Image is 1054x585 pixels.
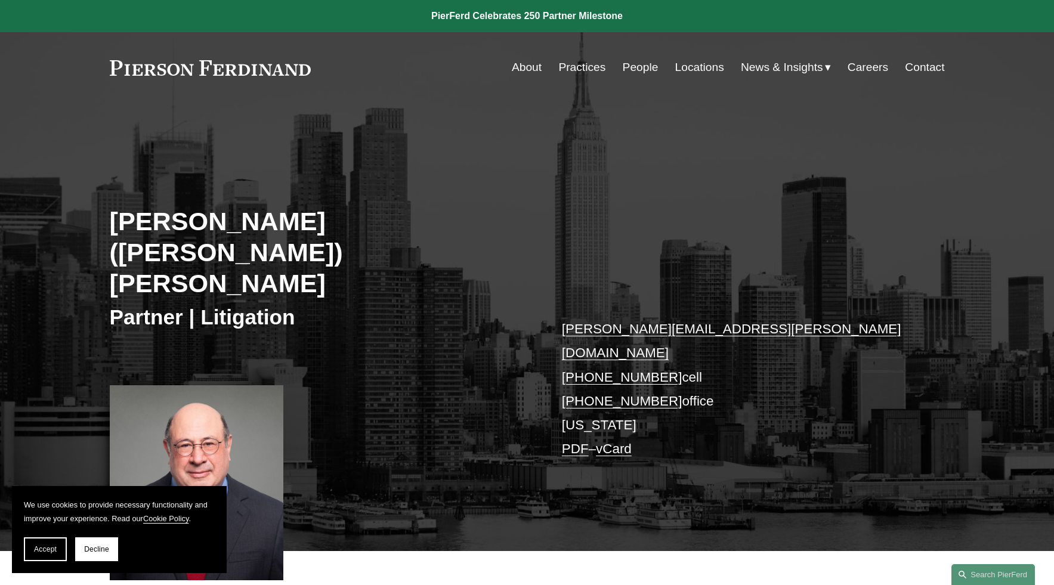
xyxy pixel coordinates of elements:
span: News & Insights [741,57,823,78]
a: Practices [558,56,605,79]
a: [PERSON_NAME][EMAIL_ADDRESS][PERSON_NAME][DOMAIN_NAME] [562,321,901,360]
a: Careers [848,56,888,79]
a: [PHONE_NUMBER] [562,394,682,408]
button: Accept [24,537,67,561]
h3: Partner | Litigation [110,304,527,330]
span: Decline [84,545,109,553]
h2: [PERSON_NAME] ([PERSON_NAME]) [PERSON_NAME] [110,206,527,299]
a: Contact [905,56,944,79]
a: Search this site [951,564,1035,585]
span: Accept [34,545,57,553]
p: We use cookies to provide necessary functionality and improve your experience. Read our . [24,498,215,525]
a: About [512,56,542,79]
a: PDF [562,441,589,456]
button: Decline [75,537,118,561]
p: cell office [US_STATE] – [562,317,910,462]
a: People [623,56,659,79]
a: folder dropdown [741,56,831,79]
a: [PHONE_NUMBER] [562,370,682,385]
a: vCard [596,441,632,456]
section: Cookie banner [12,486,227,573]
a: Locations [675,56,724,79]
a: Cookie Policy [143,514,189,523]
